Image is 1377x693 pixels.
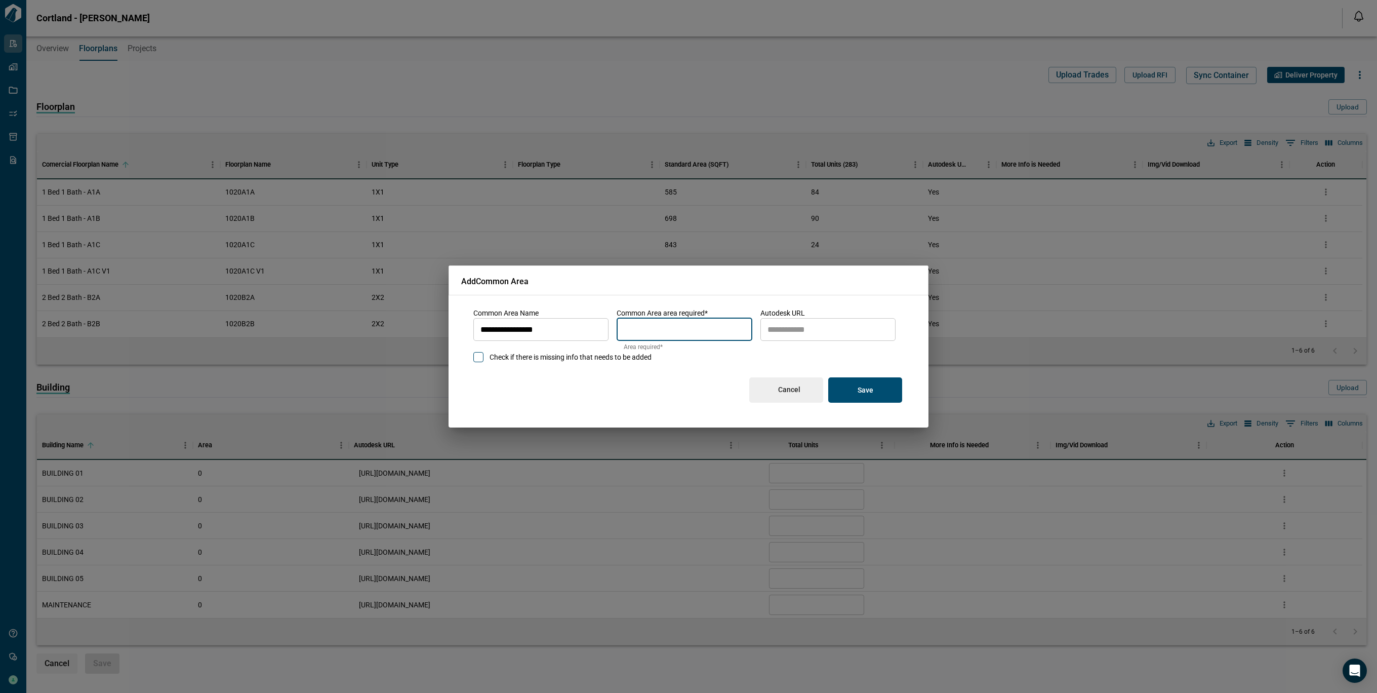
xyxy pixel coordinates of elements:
p: Common Area already exists [480,342,601,353]
span: Common Area area required* [617,309,708,317]
p: Area required* [624,342,745,353]
p: Cancel [778,385,800,394]
p: Save [858,386,873,395]
button: Save [828,377,902,403]
button: Cancel [749,377,823,403]
div: name [473,318,609,341]
span: Autodesk URL [760,309,805,317]
span: Check if there is missing info that needs to be added [490,352,652,362]
span: Common Area Name [473,309,539,317]
div: autodesk_url [760,318,896,341]
div: Open Intercom Messenger [1343,659,1367,683]
div: area [617,318,752,341]
h2: Add Common Area [449,265,928,295]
